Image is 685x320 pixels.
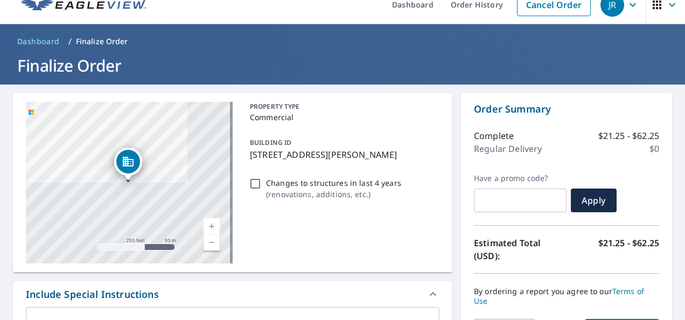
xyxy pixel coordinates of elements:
[250,148,435,161] p: [STREET_ADDRESS][PERSON_NAME]
[250,102,435,112] p: PROPERTY TYPE
[204,234,220,251] a: Current Level 17, Zoom Out
[68,35,72,48] li: /
[266,177,401,189] p: Changes to structures in last 4 years
[266,189,401,200] p: ( renovations, additions, etc. )
[114,148,142,181] div: Dropped pin, building 1, Commercial property, 134 Allen St Braintree, MA 02184
[474,287,659,306] p: By ordering a report you agree to our
[474,129,514,142] p: Complete
[598,236,659,262] p: $21.25 - $62.25
[17,36,60,47] span: Dashboard
[474,142,542,155] p: Regular Delivery
[649,142,659,155] p: $0
[474,102,659,116] p: Order Summary
[598,129,659,142] p: $21.25 - $62.25
[13,33,672,50] nav: breadcrumb
[204,218,220,234] a: Current Level 17, Zoom In
[250,138,291,147] p: BUILDING ID
[13,54,672,76] h1: Finalize Order
[474,173,567,183] label: Have a promo code?
[474,236,567,262] p: Estimated Total (USD):
[13,281,452,307] div: Include Special Instructions
[26,287,159,302] div: Include Special Instructions
[579,194,608,206] span: Apply
[76,36,128,47] p: Finalize Order
[250,112,435,123] p: Commercial
[13,33,64,50] a: Dashboard
[474,286,644,306] a: Terms of Use
[571,189,617,212] button: Apply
